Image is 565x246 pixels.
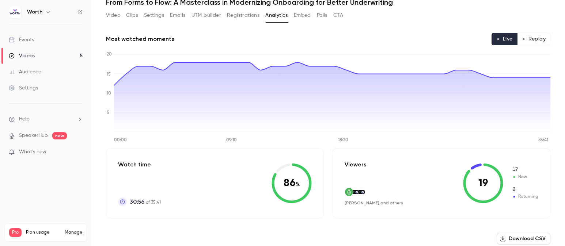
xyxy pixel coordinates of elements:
[9,6,21,18] img: Worth
[9,52,35,59] div: Videos
[19,148,46,156] span: What's new
[26,230,60,235] span: Plan usage
[351,190,359,194] img: joinworth.com
[512,186,538,193] span: Returning
[118,160,161,169] p: Watch time
[107,91,111,96] tspan: 10
[512,166,538,173] span: New
[345,160,367,169] p: Viewers
[333,9,343,21] button: CTA
[226,138,237,142] tspan: 09:10
[9,84,38,92] div: Settings
[345,200,403,206] div: ,
[512,193,538,200] span: Returning
[107,111,109,115] tspan: 5
[492,33,517,45] button: Live
[52,132,67,139] span: new
[106,35,174,43] h2: Most watched moments
[9,36,34,43] div: Events
[106,9,120,21] button: Video
[294,9,311,21] button: Embed
[497,233,550,245] button: Download CSV
[512,174,538,180] span: New
[19,115,30,123] span: Help
[9,68,41,76] div: Audience
[130,197,144,206] span: 30:56
[227,9,259,21] button: Registrations
[9,228,22,237] span: Pro
[130,197,161,206] p: of 35:41
[65,230,82,235] a: Manage
[357,190,365,194] img: joinworth.com
[338,138,348,142] tspan: 18:20
[27,8,42,16] h6: Worth
[192,9,221,21] button: UTM builder
[144,9,164,21] button: Settings
[19,132,48,139] a: SpeakerHub
[345,200,379,205] span: [PERSON_NAME]
[126,9,138,21] button: Clips
[107,52,112,57] tspan: 20
[265,9,288,21] button: Analytics
[538,138,548,142] tspan: 35:41
[114,138,127,142] tspan: 00:00
[74,149,83,155] iframe: Noticeable Trigger
[380,201,403,205] a: and others
[107,72,111,77] tspan: 15
[317,9,327,21] button: Polls
[170,9,185,21] button: Emails
[517,33,550,45] button: Replay
[9,115,83,123] li: help-dropdown-opener
[345,188,353,196] img: branchapp.com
